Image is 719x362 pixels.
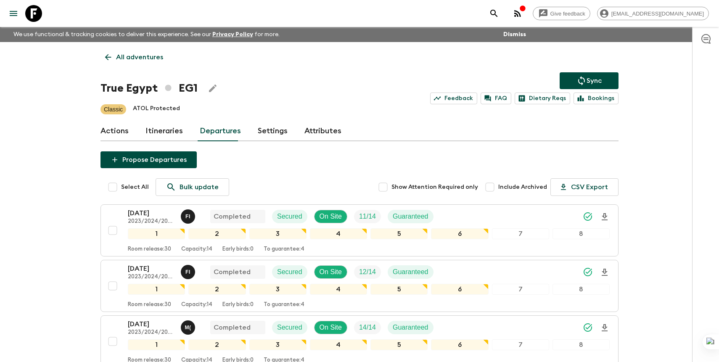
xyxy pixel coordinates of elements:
button: menu [5,5,22,22]
div: Secured [272,210,307,223]
p: On Site [320,322,342,333]
button: Propose Departures [100,151,197,168]
div: 1 [128,228,185,239]
div: 5 [370,228,428,239]
div: Secured [272,265,307,279]
div: 6 [431,284,488,295]
p: Early birds: 0 [222,301,254,308]
p: 2023/2024/2025 [128,218,174,225]
p: Guaranteed [393,322,428,333]
div: Trip Fill [354,321,381,334]
p: Sync [587,76,602,86]
div: 7 [492,284,549,295]
p: 11 / 14 [359,211,376,222]
div: On Site [314,210,347,223]
div: 3 [249,228,307,239]
a: Bulk update [156,178,229,196]
a: Give feedback [533,7,590,20]
a: Bookings [574,92,619,104]
a: Feedback [430,92,477,104]
div: 7 [492,339,549,350]
div: 4 [310,339,367,350]
p: Early birds: 0 [222,246,254,253]
svg: Download Onboarding [600,323,610,333]
svg: Synced Successfully [583,267,593,277]
div: 1 [128,339,185,350]
button: Edit Adventure Title [204,80,221,97]
p: 14 / 14 [359,322,376,333]
p: Guaranteed [393,267,428,277]
a: FAQ [481,92,511,104]
p: Secured [277,267,302,277]
span: [EMAIL_ADDRESS][DOMAIN_NAME] [607,11,708,17]
p: Secured [277,211,302,222]
button: [DATE]2023/2024/2025Faten IbrahimCompletedSecuredOn SiteTrip FillGuaranteed12345678Room release:3... [100,260,619,312]
svg: Download Onboarding [600,267,610,277]
p: Room release: 30 [128,301,171,308]
p: Capacity: 14 [181,301,212,308]
p: ATOL Protected [133,104,180,114]
p: 2023/2024/2025 [128,329,174,336]
p: Completed [214,267,251,277]
button: CSV Export [550,178,619,196]
div: On Site [314,321,347,334]
span: Faten Ibrahim [181,267,197,274]
div: On Site [314,265,347,279]
a: Attributes [304,121,341,141]
div: Secured [272,321,307,334]
div: 5 [370,284,428,295]
p: Capacity: 14 [181,246,212,253]
span: Include Archived [498,183,547,191]
div: 4 [310,284,367,295]
span: Migo (Maged) Nabil [181,323,197,330]
p: [DATE] [128,208,174,218]
p: Completed [214,211,251,222]
div: 8 [552,228,610,239]
p: We use functional & tracking cookies to deliver this experience. See our for more. [10,27,283,42]
div: 2 [188,228,246,239]
h1: True Egypt EG1 [100,80,198,97]
span: Give feedback [546,11,590,17]
span: Faten Ibrahim [181,212,197,219]
a: Dietary Reqs [515,92,570,104]
div: 8 [552,339,610,350]
svg: Synced Successfully [583,211,593,222]
div: Trip Fill [354,265,381,279]
p: [DATE] [128,264,174,274]
div: 3 [249,339,307,350]
p: Classic [104,105,123,114]
div: 7 [492,228,549,239]
p: Secured [277,322,302,333]
button: [DATE]2023/2024/2025Faten IbrahimCompletedSecuredOn SiteTrip FillGuaranteed12345678Room release:3... [100,204,619,256]
p: Bulk update [180,182,219,192]
div: 6 [431,339,488,350]
a: Privacy Policy [212,32,253,37]
p: To guarantee: 4 [264,301,304,308]
div: 6 [431,228,488,239]
span: Show Attention Required only [391,183,478,191]
div: 5 [370,339,428,350]
svg: Download Onboarding [600,212,610,222]
div: [EMAIL_ADDRESS][DOMAIN_NAME] [597,7,709,20]
div: 1 [128,284,185,295]
p: On Site [320,267,342,277]
p: Guaranteed [393,211,428,222]
button: Sync adventure departures to the booking engine [560,72,619,89]
a: Departures [200,121,241,141]
p: Completed [214,322,251,333]
a: All adventures [100,49,168,66]
p: 12 / 14 [359,267,376,277]
svg: Synced Successfully [583,322,593,333]
p: 2023/2024/2025 [128,274,174,280]
div: 3 [249,284,307,295]
p: Room release: 30 [128,246,171,253]
a: Settings [258,121,288,141]
p: On Site [320,211,342,222]
span: Select All [121,183,149,191]
div: 2 [188,284,246,295]
button: search adventures [486,5,502,22]
div: Trip Fill [354,210,381,223]
div: 8 [552,284,610,295]
div: 2 [188,339,246,350]
a: Actions [100,121,129,141]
